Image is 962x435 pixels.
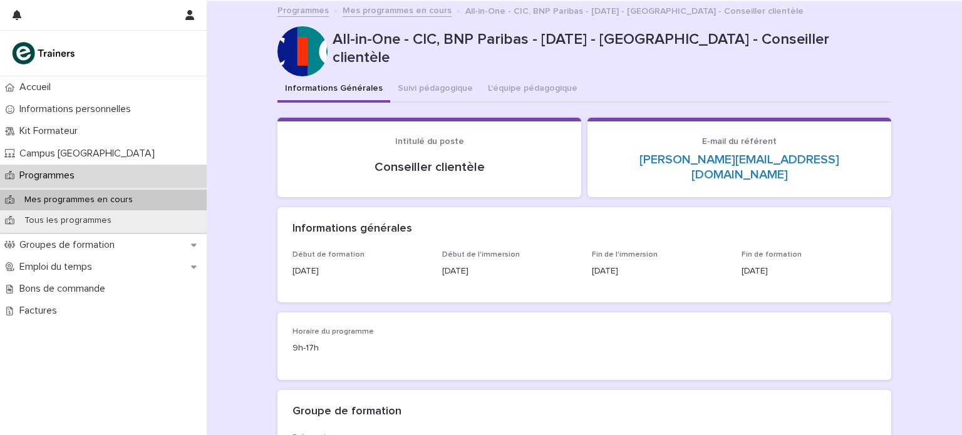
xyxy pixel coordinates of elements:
span: Intitulé du poste [395,137,464,146]
p: Conseiller clientèle [292,160,566,175]
button: L'équipe pédagogique [480,76,585,103]
p: All-in-One - CIC, BNP Paribas - [DATE] - [GEOGRAPHIC_DATA] - Conseiller clientèle [465,3,804,17]
img: K0CqGN7SDeD6s4JG8KQk [10,41,79,66]
span: Début de l'immersion [442,251,520,258]
p: [DATE] [742,265,876,278]
h2: Groupe de formation [292,405,401,419]
span: Début de formation [292,251,365,258]
p: Emploi du temps [14,261,102,273]
p: Informations personnelles [14,103,141,115]
a: Mes programmes en cours [343,3,452,17]
button: Informations Générales [277,76,390,103]
p: All-in-One - CIC, BNP Paribas - [DATE] - [GEOGRAPHIC_DATA] - Conseiller clientèle [333,31,886,67]
p: Kit Formateur [14,125,88,137]
p: Accueil [14,81,61,93]
p: Factures [14,305,67,317]
span: Fin de l'immersion [592,251,658,258]
p: Tous les programmes [14,215,122,226]
p: 9h-17h [292,342,477,355]
span: Horaire du programme [292,328,374,335]
span: Fin de formation [742,251,802,258]
p: Groupes de formation [14,239,125,251]
span: E-mail du référent [702,137,777,146]
p: Bons de commande [14,283,115,295]
h2: Informations générales [292,222,412,236]
button: Suivi pédagogique [390,76,480,103]
p: [DATE] [592,265,727,278]
a: [PERSON_NAME][EMAIL_ADDRESS][DOMAIN_NAME] [639,153,839,181]
p: Programmes [14,170,85,182]
p: Campus [GEOGRAPHIC_DATA] [14,148,165,160]
p: [DATE] [442,265,577,278]
p: Mes programmes en cours [14,195,143,205]
a: Programmes [277,3,329,17]
p: [DATE] [292,265,427,278]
